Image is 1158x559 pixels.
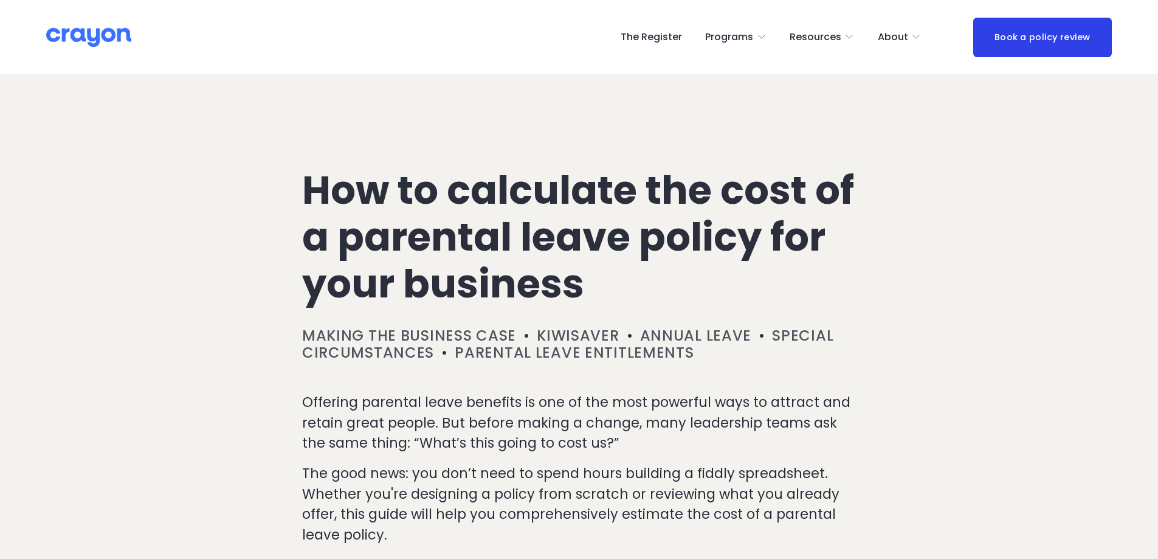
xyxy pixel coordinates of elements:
[621,27,682,47] a: The Register
[46,27,131,48] img: Crayon
[537,325,619,345] a: KiwiSaver
[878,29,908,46] span: About
[878,27,922,47] a: folder dropdown
[302,325,833,363] a: Special circumstances
[973,18,1112,57] a: Book a policy review
[640,325,752,345] a: Annual leave
[302,464,856,545] p: The good news: you don’t need to spend hours building a fiddly spreadsheet. Whether you're design...
[790,27,855,47] a: folder dropdown
[302,325,516,345] a: Making the business case
[302,392,856,454] p: Offering parental leave benefits is one of the most powerful ways to attract and retain great peo...
[705,29,753,46] span: Programs
[302,167,856,307] h1: How to calculate the cost of a parental leave policy for your business
[455,342,694,363] a: Parental leave entitlements
[790,29,841,46] span: Resources
[705,27,767,47] a: folder dropdown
